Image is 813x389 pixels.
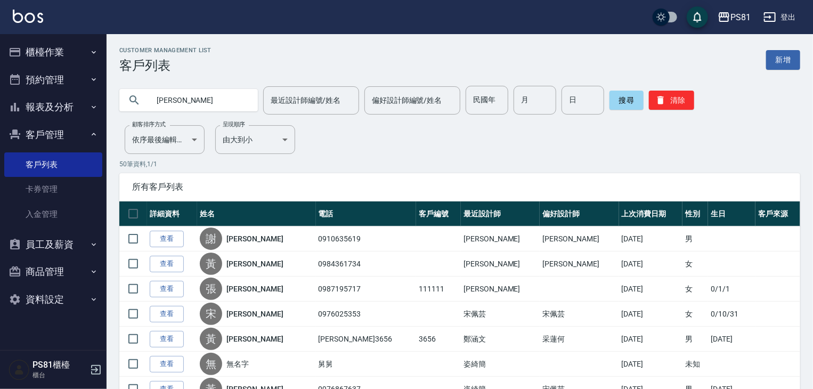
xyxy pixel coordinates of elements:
[416,201,461,226] th: 客戶編號
[4,93,102,121] button: 報表及分析
[316,201,417,226] th: 電話
[708,327,755,352] td: [DATE]
[766,50,800,70] a: 新增
[200,253,222,275] div: 黃
[226,258,283,269] a: [PERSON_NAME]
[200,278,222,300] div: 張
[416,327,461,352] td: 3656
[150,281,184,297] a: 查看
[649,91,694,110] button: 清除
[713,6,755,28] button: PS81
[619,352,682,377] td: [DATE]
[461,352,540,377] td: 姿綺簡
[461,277,540,302] td: [PERSON_NAME]
[132,120,166,128] label: 顧客排序方式
[13,10,43,23] img: Logo
[215,125,295,154] div: 由大到小
[682,302,708,327] td: 女
[200,303,222,325] div: 宋
[759,7,800,27] button: 登出
[32,370,87,380] p: 櫃台
[316,252,417,277] td: 0984361734
[200,328,222,350] div: 黃
[316,277,417,302] td: 0987195717
[682,252,708,277] td: 女
[149,86,249,115] input: 搜尋關鍵字
[150,231,184,247] a: 查看
[316,327,417,352] td: [PERSON_NAME]3656
[4,286,102,313] button: 資料設定
[540,252,619,277] td: [PERSON_NAME]
[461,226,540,252] td: [PERSON_NAME]
[316,352,417,377] td: 舅舅
[132,182,787,192] span: 所有客戶列表
[682,277,708,302] td: 女
[540,201,619,226] th: 偏好設計師
[682,327,708,352] td: 男
[125,125,205,154] div: 依序最後編輯時間
[619,226,682,252] td: [DATE]
[150,306,184,322] a: 查看
[687,6,708,28] button: save
[540,302,619,327] td: 宋佩芸
[119,159,800,169] p: 50 筆資料, 1 / 1
[4,231,102,258] button: 員工及薪資
[609,91,644,110] button: 搜尋
[4,152,102,177] a: 客戶列表
[682,226,708,252] td: 男
[4,258,102,286] button: 商品管理
[147,201,197,226] th: 詳細資料
[226,309,283,319] a: [PERSON_NAME]
[619,201,682,226] th: 上次消費日期
[708,277,755,302] td: 0/1/1
[540,327,619,352] td: 采蓮何
[708,201,755,226] th: 生日
[150,331,184,347] a: 查看
[4,38,102,66] button: 櫃檯作業
[9,359,30,380] img: Person
[708,302,755,327] td: 0/10/31
[316,226,417,252] td: 0910635619
[461,327,540,352] td: 鄭涵文
[619,277,682,302] td: [DATE]
[119,47,212,54] h2: Customer Management List
[226,359,249,369] a: 無名字
[150,256,184,272] a: 查看
[682,352,708,377] td: 未知
[197,201,315,226] th: 姓名
[119,58,212,73] h3: 客戶列表
[461,302,540,327] td: 宋佩芸
[4,121,102,149] button: 客戶管理
[226,233,283,244] a: [PERSON_NAME]
[200,353,222,375] div: 無
[223,120,245,128] label: 呈現順序
[226,283,283,294] a: [PERSON_NAME]
[755,201,800,226] th: 客戶來源
[540,226,619,252] td: [PERSON_NAME]
[619,252,682,277] td: [DATE]
[461,201,540,226] th: 最近設計師
[416,277,461,302] td: 111111
[730,11,751,24] div: PS81
[4,66,102,94] button: 預約管理
[226,334,283,344] a: [PERSON_NAME]
[4,202,102,226] a: 入金管理
[4,177,102,201] a: 卡券管理
[150,356,184,372] a: 查看
[461,252,540,277] td: [PERSON_NAME]
[316,302,417,327] td: 0976025353
[200,228,222,250] div: 謝
[619,327,682,352] td: [DATE]
[32,360,87,370] h5: PS81櫃檯
[619,302,682,327] td: [DATE]
[682,201,708,226] th: 性別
